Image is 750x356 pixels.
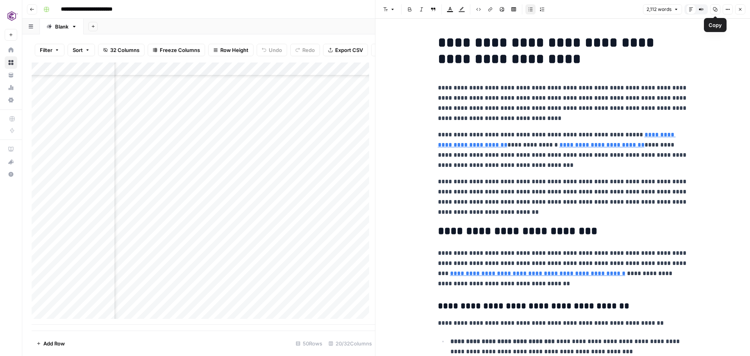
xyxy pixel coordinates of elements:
[55,23,68,30] div: Blank
[220,46,248,54] span: Row Height
[5,94,17,106] a: Settings
[5,6,17,26] button: Workspace: Commvault
[5,168,17,181] button: Help + Support
[290,44,320,56] button: Redo
[40,46,52,54] span: Filter
[323,44,368,56] button: Export CSV
[5,156,17,168] div: What's new?
[5,9,19,23] img: Commvault Logo
[32,337,70,350] button: Add Row
[208,44,254,56] button: Row Height
[5,44,17,56] a: Home
[35,44,64,56] button: Filter
[335,46,363,54] span: Export CSV
[293,337,325,350] div: 50 Rows
[110,46,139,54] span: 32 Columns
[269,46,282,54] span: Undo
[325,337,375,350] div: 20/32 Columns
[257,44,287,56] button: Undo
[5,156,17,168] button: What's new?
[643,4,682,14] button: 2,112 words
[148,44,205,56] button: Freeze Columns
[40,19,84,34] a: Blank
[302,46,315,54] span: Redo
[98,44,145,56] button: 32 Columns
[160,46,200,54] span: Freeze Columns
[5,143,17,156] a: AirOps Academy
[646,6,671,13] span: 2,112 words
[68,44,95,56] button: Sort
[5,81,17,94] a: Usage
[5,69,17,81] a: Your Data
[73,46,83,54] span: Sort
[43,340,65,347] span: Add Row
[5,56,17,69] a: Browse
